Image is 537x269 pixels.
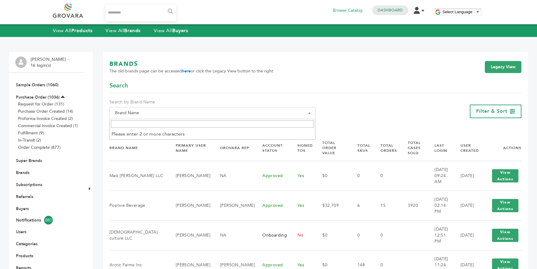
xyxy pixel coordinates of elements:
td: 0 [350,220,373,250]
td: 15 [373,191,400,220]
strong: Products [71,27,92,34]
a: Referrals [16,194,33,200]
a: Browse Catalog [333,7,362,14]
span: ▼ [476,10,480,14]
td: NA [213,220,255,250]
a: Legacy View [485,61,521,73]
a: Categories [16,241,37,247]
span: Filter & Sort [476,108,507,115]
th: Actions [482,135,521,161]
img: profile.png [15,57,27,68]
span: Brand Name [113,109,312,117]
span: Brand Name [109,107,315,119]
th: Last Login [427,135,453,161]
button: View Actions [492,229,518,242]
li: Please enter 2 or more characters [110,129,315,139]
h1: BRANDS [109,60,273,68]
a: Products [16,253,33,259]
a: Users [16,229,26,235]
a: In-Transit (2) [18,137,41,143]
li: [PERSON_NAME] - 16 login(s) [31,57,70,68]
th: Total Orders [373,135,400,161]
a: Purchase Order Created (14) [18,109,73,114]
button: View Actions [492,199,518,212]
td: 3920 [400,191,427,220]
th: Total SKUs [350,135,373,161]
a: Order Complete (877) [18,145,61,150]
a: Proforma Invoice Created (2) [18,116,73,121]
td: [DATE] 02:14 PM [427,191,453,220]
th: Total Cases Sold [400,135,427,161]
a: Super Brands [16,158,42,164]
th: Primary User Name [168,135,213,161]
th: Brand Name [109,135,168,161]
span: Search [109,81,128,90]
td: Approved [255,191,290,220]
span: The old brands page can be accessed or click the Legacy View button to the right [109,68,273,74]
span: 883 [44,216,53,225]
a: Subscriptions [16,182,42,188]
td: Approved [255,161,290,191]
a: View AllBuyers [154,27,188,34]
button: View Actions [492,169,518,182]
a: Brands [16,170,29,176]
a: Select Language​ [443,10,480,14]
td: Onboarding [255,220,290,250]
a: Commercial Invoice Created (1) [18,123,78,129]
a: Purchase Order (1036) [16,94,60,100]
td: $32,709 [315,191,350,220]
th: Account Status [255,135,290,161]
a: View AllProducts [53,27,93,34]
label: Search by Brand Name [109,99,315,105]
a: Dashboard [377,8,403,13]
th: Total Order Value [315,135,350,161]
td: [DATE] [453,161,482,191]
td: 0 [350,161,373,191]
td: [DEMOGRAPHIC_DATA] culture LLC [109,220,168,250]
th: User Created [453,135,482,161]
td: 0 [373,161,400,191]
td: [DATE] [453,220,482,250]
td: [DATE] [453,191,482,220]
a: here [182,68,191,74]
td: [PERSON_NAME] [168,220,213,250]
td: Positive Beverage [109,191,168,220]
a: View AllBrands [106,27,141,34]
a: Fulfillment (9) [18,130,44,136]
strong: Buyers [172,27,188,34]
td: Mad [PERSON_NAME] LLC [109,161,168,191]
a: Notifications883 [16,216,77,225]
td: [DATE] 09:24 AM [427,161,453,191]
a: Request for Order (131) [18,101,64,107]
td: NA [213,161,255,191]
td: $0 [315,161,350,191]
td: [DATE] 12:51 PM [427,220,453,250]
input: Search [111,120,314,128]
span: ​ [474,10,474,14]
td: 0 [373,220,400,250]
td: No [290,220,315,250]
a: Buyers [16,206,29,212]
input: Search... [106,5,177,21]
td: $0 [315,220,350,250]
th: Signed TOS [290,135,315,161]
td: 6 [350,191,373,220]
a: Sample Orders (1060) [16,82,58,88]
td: [PERSON_NAME] [213,191,255,220]
td: [PERSON_NAME] [168,191,213,220]
td: Yes [290,161,315,191]
td: Yes [290,191,315,220]
td: [PERSON_NAME] [168,161,213,191]
strong: Brands [124,27,140,34]
span: Select Language [443,10,473,14]
th: Grovara Rep [213,135,255,161]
